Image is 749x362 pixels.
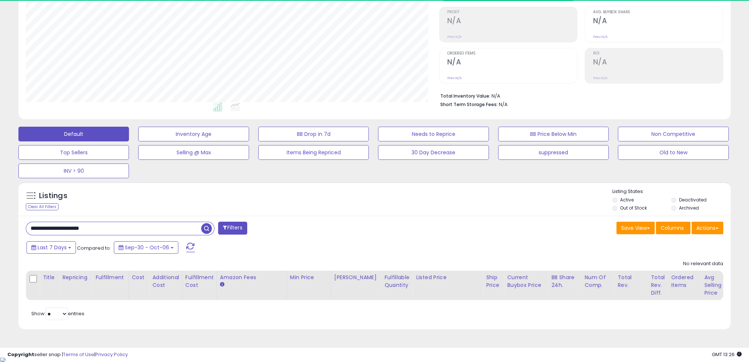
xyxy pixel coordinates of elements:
[258,127,369,141] button: BB Drop in 7d
[27,241,76,254] button: Last 7 Days
[618,127,728,141] button: Non Competitive
[661,224,684,232] span: Columns
[152,274,179,289] div: Additional Cost
[620,205,647,211] label: Out of Stock
[384,274,410,289] div: Fulfillable Quantity
[7,351,34,358] strong: Copyright
[185,274,214,289] div: Fulfillment Cost
[138,145,249,160] button: Selling @ Max
[593,17,723,27] h2: N/A
[95,351,128,358] a: Privacy Policy
[551,274,578,289] div: BB Share 24h.
[447,17,577,27] h2: N/A
[125,244,169,251] span: Sep-30 - Oct-06
[18,145,129,160] button: Top Sellers
[617,274,644,289] div: Total Rev.
[656,222,690,234] button: Columns
[499,101,508,108] span: N/A
[440,93,490,99] b: Total Inventory Value:
[334,274,378,281] div: [PERSON_NAME]
[290,274,328,281] div: Min Price
[447,52,577,56] span: Ordered Items
[220,274,284,281] div: Amazon Fees
[378,145,489,160] button: 30 Day Decrease
[77,245,111,252] span: Compared to:
[440,101,498,108] b: Short Term Storage Fees:
[671,274,698,289] div: Ordered Items
[114,241,178,254] button: Sep-30 - Oct-06
[593,35,607,39] small: Prev: N/A
[31,310,84,317] span: Show: entries
[593,76,607,80] small: Prev: N/A
[39,191,67,201] h5: Listings
[26,203,59,210] div: Clear All Filters
[138,127,249,141] button: Inventory Age
[704,274,731,297] div: Avg Selling Price
[486,274,501,289] div: Ship Price
[692,222,723,234] button: Actions
[447,76,462,80] small: Prev: N/A
[38,244,67,251] span: Last 7 Days
[683,260,723,267] div: No relevant data
[612,188,731,195] p: Listing States:
[258,145,369,160] button: Items Being Repriced
[593,10,723,14] span: Avg. Buybox Share
[679,205,699,211] label: Archived
[584,274,611,289] div: Num of Comp.
[440,91,718,100] li: N/A
[679,197,707,203] label: Deactivated
[447,10,577,14] span: Profit
[498,127,609,141] button: BB Price Below Min
[220,281,224,288] small: Amazon Fees.
[620,197,634,203] label: Active
[616,222,655,234] button: Save View
[447,35,462,39] small: Prev: N/A
[593,52,723,56] span: ROI
[62,274,89,281] div: Repricing
[651,274,665,297] div: Total Rev. Diff.
[507,274,545,289] div: Current Buybox Price
[378,127,489,141] button: Needs to Reprice
[593,58,723,68] h2: N/A
[218,222,247,235] button: Filters
[416,274,480,281] div: Listed Price
[712,351,742,358] span: 2025-10-14 13:26 GMT
[63,351,94,358] a: Terms of Use
[132,274,146,281] div: Cost
[43,274,56,281] div: Title
[7,351,128,358] div: seller snap | |
[618,145,728,160] button: Old to New
[18,164,129,178] button: INV > 90
[498,145,609,160] button: suppressed
[447,58,577,68] h2: N/A
[18,127,129,141] button: Default
[95,274,125,281] div: Fulfillment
